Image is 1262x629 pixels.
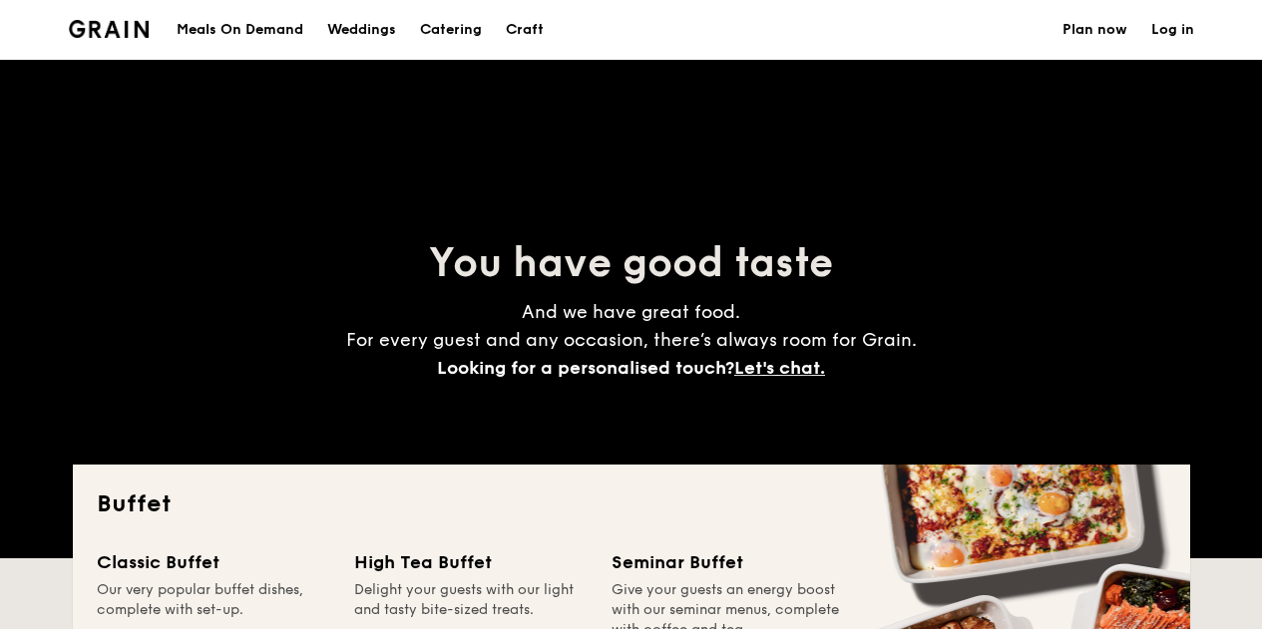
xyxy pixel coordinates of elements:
[734,357,825,379] span: Let's chat.
[612,548,845,576] div: Seminar Buffet
[354,548,588,576] div: High Tea Buffet
[429,239,833,287] span: You have good taste
[69,20,150,38] img: Grain
[97,548,330,576] div: Classic Buffet
[97,488,1166,520] h2: Buffet
[69,20,150,38] a: Logotype
[346,301,917,379] span: And we have great food. For every guest and any occasion, there’s always room for Grain.
[437,357,734,379] span: Looking for a personalised touch?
